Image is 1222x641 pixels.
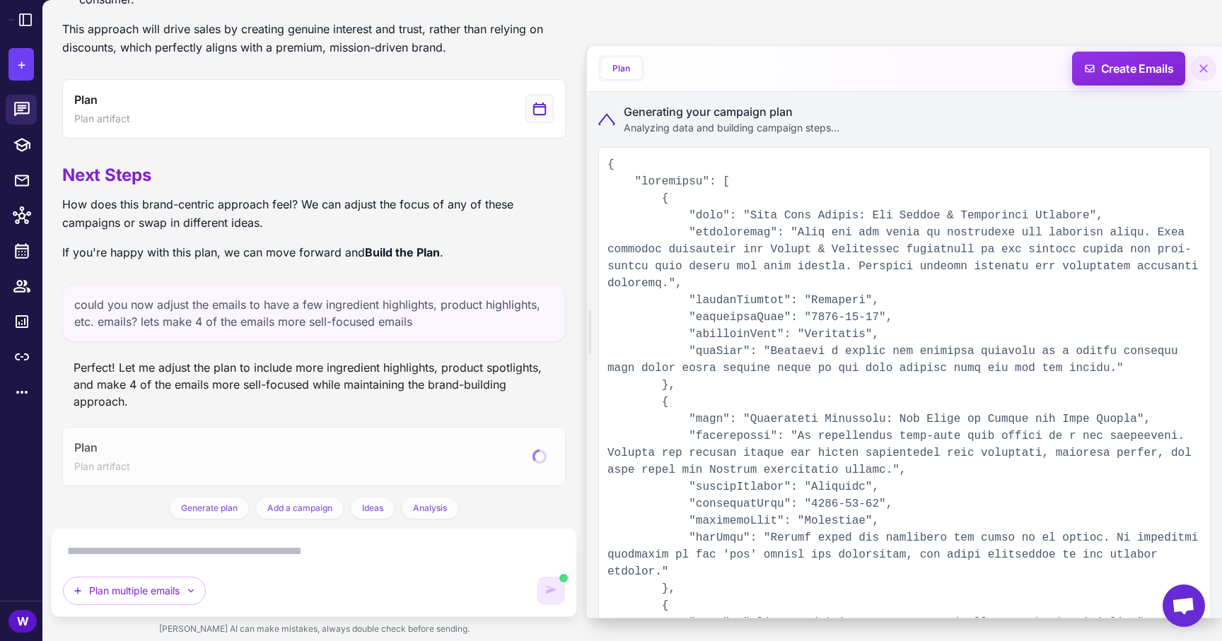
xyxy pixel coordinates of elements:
div: Perfect! Let me adjust the plan to include more ingredient highlights, product spotlights, and ma... [62,353,566,416]
span: Create Emails [1067,52,1191,86]
h2: Next Steps [62,164,566,187]
button: + [8,48,34,81]
button: Generate plan [169,497,250,519]
svg: {/* Using primary purple for spinner */} [533,449,547,464]
div: Open chat [1163,584,1205,627]
span: Analysis [413,502,447,514]
div: Generating your campaign plan [624,103,839,120]
button: View generated Plan [62,79,566,139]
strong: Build the Plan [365,245,440,259]
div: [PERSON_NAME] AI can make mistakes, always double check before sending. [51,617,577,641]
div: W [8,610,37,633]
span: Plan [74,91,97,108]
img: Raleon Logo [8,19,14,20]
button: Create Emails [1072,52,1185,86]
button: Analysis [401,497,459,519]
button: Plan multiple emails [63,577,206,605]
div: could you now adjust the emails to have a few ingredient highlights, product highlights, etc. ema... [62,284,566,342]
span: Add a campaign [267,502,332,514]
button: Add a campaign [255,497,344,519]
button: Ideas [350,497,395,519]
p: How does this brand-centric approach feel? We can adjust the focus of any of these campaigns or s... [62,195,566,232]
span: Generate plan [181,502,238,514]
div: Analyzing data and building campaign steps... [624,120,839,136]
span: Plan artifact [74,459,130,474]
span: AI is generating content. You can still type but cannot send yet. [559,574,568,582]
button: View generated Plan [62,427,566,486]
span: Ideas [362,502,383,514]
p: This approach will drive sales by creating genuine interest and trust, rather than relying on dis... [62,20,566,57]
p: If you're happy with this plan, we can move forward and . [62,243,566,261]
span: Plan [74,439,97,456]
span: Plan artifact [74,111,130,127]
button: AI is generating content. You can keep typing but cannot send until it completes. [537,577,565,605]
span: + [17,54,26,75]
button: Plan [601,58,641,79]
